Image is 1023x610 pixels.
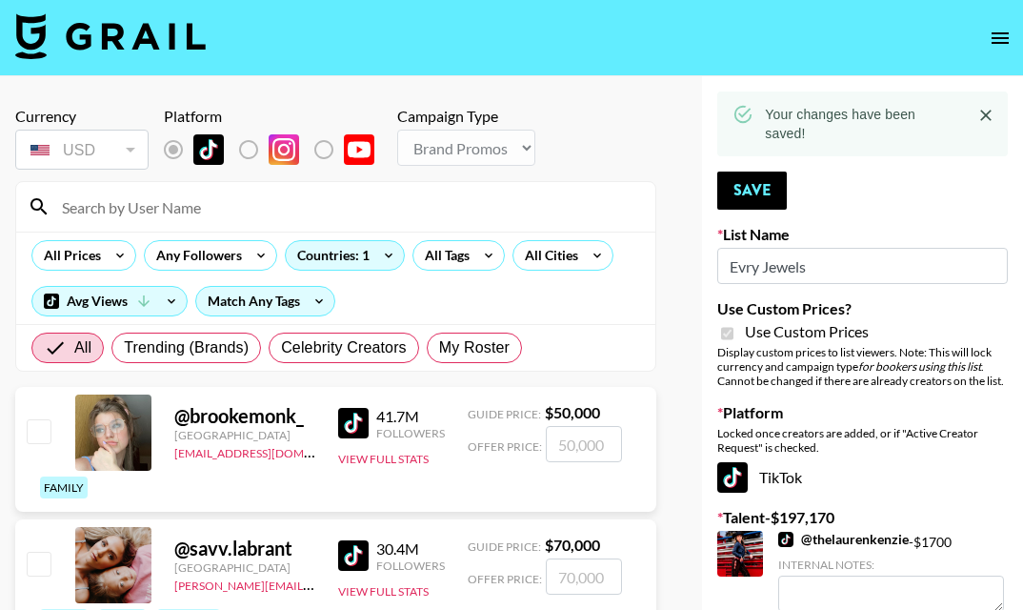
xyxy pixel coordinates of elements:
div: Avg Views [32,287,187,315]
input: Search by User Name [50,192,644,222]
div: All Cities [513,241,582,270]
label: List Name [717,225,1008,244]
a: [PERSON_NAME][EMAIL_ADDRESS][DOMAIN_NAME] [174,575,456,593]
div: Followers [376,426,445,440]
div: Internal Notes: [778,558,1004,572]
div: Your changes have been saved! [765,97,956,151]
span: My Roster [439,336,510,359]
button: open drawer [981,19,1019,57]
div: family [40,477,88,498]
div: Currency is locked to USD [15,126,149,173]
label: Talent - $ 197,170 [717,508,1008,527]
img: TikTok [717,462,748,493]
span: Celebrity Creators [281,336,407,359]
img: TikTok [338,408,369,438]
div: Countries: 1 [286,241,404,270]
div: Currency [15,107,149,126]
button: Close [972,101,1000,130]
strong: $ 70,000 [545,536,600,554]
img: TikTok [778,532,793,547]
div: Display custom prices to list viewers. Note: This will lock currency and campaign type . Cannot b... [717,345,1008,388]
span: Offer Price: [468,439,542,454]
strong: $ 50,000 [545,403,600,421]
div: @ savv.labrant [174,537,315,560]
div: TikTok [717,462,1008,493]
div: [GEOGRAPHIC_DATA] [174,560,315,575]
input: 50,000 [546,426,622,462]
div: @ brookemonk_ [174,404,315,428]
div: Locked once creators are added, or if "Active Creator Request" is checked. [717,426,1008,455]
div: Campaign Type [397,107,535,126]
img: TikTok [338,540,369,571]
span: Use Custom Prices [745,322,869,341]
em: for bookers using this list [858,359,981,374]
button: View Full Stats [338,452,429,466]
div: Match Any Tags [196,287,334,315]
div: All Tags [413,241,473,270]
div: Followers [376,559,445,573]
button: View Full Stats [338,584,429,599]
span: Trending (Brands) [124,336,249,359]
img: Grail Talent [15,13,206,59]
div: 41.7M [376,407,445,426]
span: Guide Price: [468,407,541,421]
a: [EMAIL_ADDRESS][DOMAIN_NAME] [174,442,366,460]
div: 30.4M [376,539,445,559]
label: Platform [717,403,1008,422]
label: Use Custom Prices? [717,299,1008,318]
img: Instagram [269,134,299,165]
button: Save [717,172,787,210]
a: @thelaurenkenzie [778,531,909,548]
img: YouTube [344,134,374,165]
div: List locked to TikTok. [164,130,390,170]
input: 70,000 [546,559,622,595]
span: Offer Price: [468,572,542,586]
span: All [74,336,91,359]
span: Guide Price: [468,539,541,554]
div: All Prices [32,241,105,270]
div: [GEOGRAPHIC_DATA] [174,428,315,442]
div: Any Followers [145,241,246,270]
div: USD [19,133,145,167]
div: Platform [164,107,390,126]
img: TikTok [193,134,224,165]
